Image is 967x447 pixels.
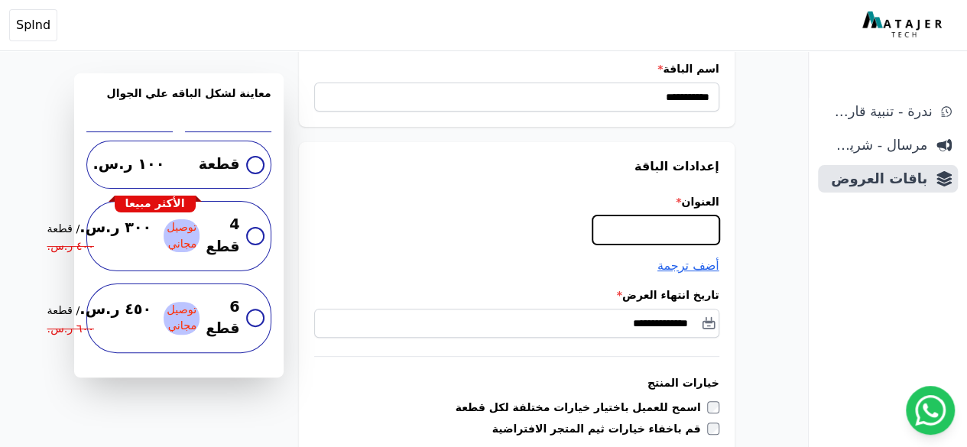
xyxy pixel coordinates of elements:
[862,11,946,39] img: MatajerTech Logo
[93,154,165,176] span: ١٠٠ ر.س.
[47,304,80,316] bdi: / قطعة
[492,421,707,436] label: قم باخفاء خيارات ثيم المتجر الافتراضية
[16,16,50,34] span: Splnd
[164,219,200,252] span: توصيل مجاني
[47,321,94,338] span: ٦٠٠ ر.س.
[206,214,239,258] span: 4 قطع
[314,287,719,303] label: تاريخ انتهاء العرض
[314,61,719,76] label: اسم الباقة
[164,302,200,335] span: توصيل مجاني
[86,86,271,119] h3: معاينة لشكل الباقه علي الجوال
[115,196,196,212] div: الأكثر مبيعا
[657,257,719,275] button: أضف ترجمة
[47,217,152,239] span: ٣٠٠ ر.س.
[47,238,94,255] span: ٤٠٠ ر.س.
[824,134,927,156] span: مرسال - شريط دعاية
[206,296,239,341] span: 6 قطع
[824,101,932,122] span: ندرة - تنبية قارب علي النفاذ
[456,400,707,415] label: اسمح للعميل باختيار خيارات مختلفة لكل قطعة
[824,168,927,189] span: باقات العروض
[47,299,152,321] span: ٤٥٠ ر.س.
[314,194,719,209] label: العنوان
[47,222,80,235] bdi: / قطعة
[657,258,719,273] span: أضف ترجمة
[314,157,719,176] h3: إعدادات الباقة
[314,375,719,390] h3: خيارات المنتج
[199,154,240,176] span: قطعة
[9,9,57,41] button: Splnd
